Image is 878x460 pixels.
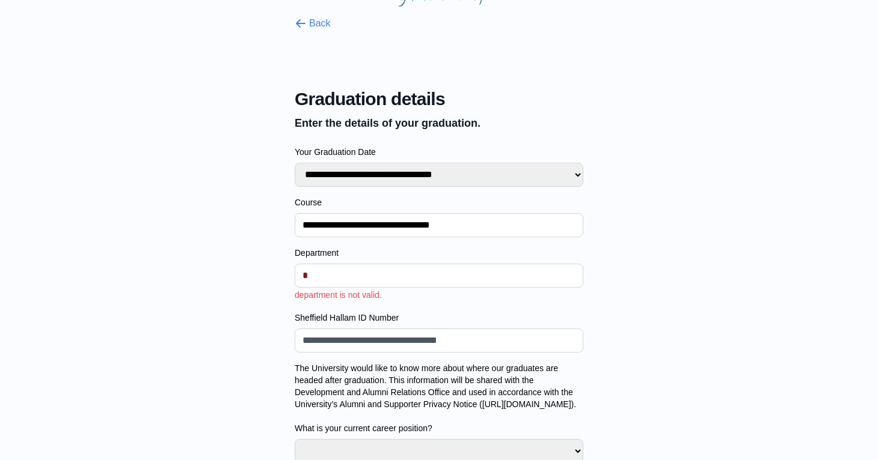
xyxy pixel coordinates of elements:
label: Your Graduation Date [295,146,583,158]
p: Enter the details of your graduation. [295,115,583,132]
span: Graduation details [295,88,583,110]
label: Course [295,196,583,208]
span: department is not valid. [295,290,382,300]
label: Sheffield Hallam ID Number [295,312,583,324]
button: Back [295,16,331,31]
label: The University would like to know more about where our graduates are headed after graduation. Thi... [295,362,583,434]
label: Department [295,247,583,259]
